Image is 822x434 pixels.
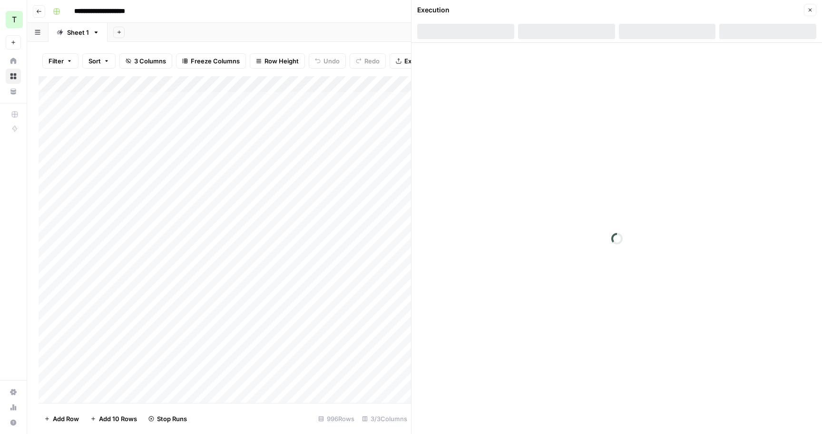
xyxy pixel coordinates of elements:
[176,53,246,69] button: Freeze Columns
[6,8,21,31] button: Workspace: TY SEO Team
[358,411,411,426] div: 3/3 Columns
[350,53,386,69] button: Redo
[6,84,21,99] a: Your Data
[99,414,137,424] span: Add 10 Rows
[6,400,21,415] a: Usage
[6,69,21,84] a: Browse
[157,414,187,424] span: Stop Runs
[390,53,444,69] button: Export CSV
[323,56,340,66] span: Undo
[134,56,166,66] span: 3 Columns
[67,28,89,37] div: Sheet 1
[82,53,116,69] button: Sort
[42,53,78,69] button: Filter
[143,411,193,426] button: Stop Runs
[88,56,101,66] span: Sort
[250,53,305,69] button: Row Height
[6,415,21,430] button: Help + Support
[314,411,358,426] div: 996 Rows
[309,53,346,69] button: Undo
[364,56,380,66] span: Redo
[264,56,299,66] span: Row Height
[6,384,21,400] a: Settings
[191,56,240,66] span: Freeze Columns
[53,414,79,424] span: Add Row
[49,23,108,42] a: Sheet 1
[39,411,85,426] button: Add Row
[404,56,438,66] span: Export CSV
[85,411,143,426] button: Add 10 Rows
[6,53,21,69] a: Home
[49,56,64,66] span: Filter
[12,14,17,25] span: T
[119,53,172,69] button: 3 Columns
[417,5,450,15] div: Execution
